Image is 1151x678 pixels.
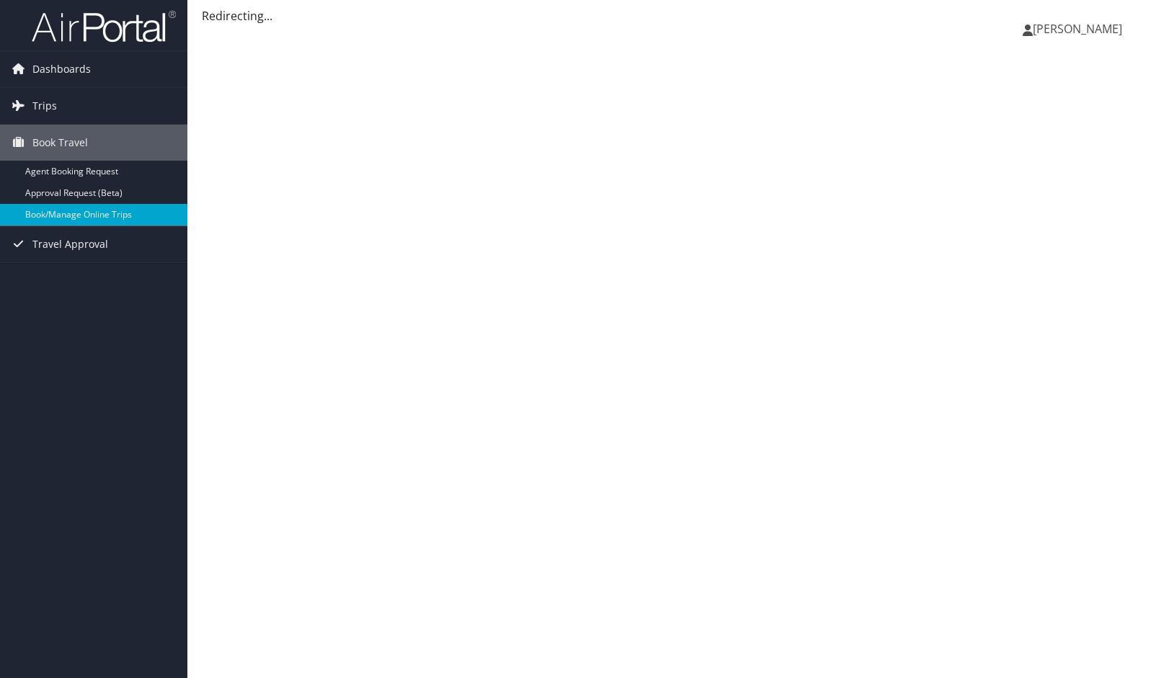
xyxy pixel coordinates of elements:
[32,226,108,262] span: Travel Approval
[32,125,88,161] span: Book Travel
[32,51,91,87] span: Dashboards
[1033,21,1122,37] span: [PERSON_NAME]
[32,9,176,43] img: airportal-logo.png
[202,7,1137,24] div: Redirecting...
[1023,7,1137,50] a: [PERSON_NAME]
[32,88,57,124] span: Trips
